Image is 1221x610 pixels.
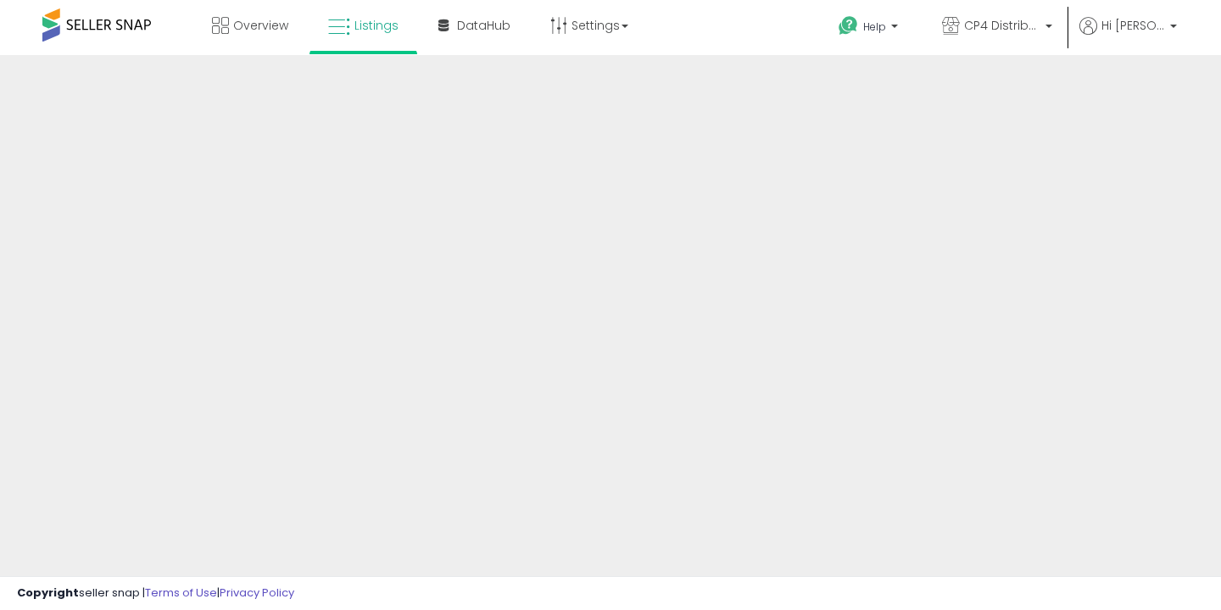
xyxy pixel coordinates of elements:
span: Overview [233,17,288,34]
span: CP4 Distributors [964,17,1040,34]
i: Get Help [838,15,859,36]
span: Listings [354,17,399,34]
strong: Copyright [17,585,79,601]
div: seller snap | | [17,585,294,602]
span: Hi [PERSON_NAME] [1101,17,1165,34]
a: Help [825,3,915,55]
a: Terms of Use [145,585,217,601]
span: DataHub [457,17,510,34]
a: Privacy Policy [220,585,294,601]
span: Help [863,19,886,34]
a: Hi [PERSON_NAME] [1079,17,1177,55]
